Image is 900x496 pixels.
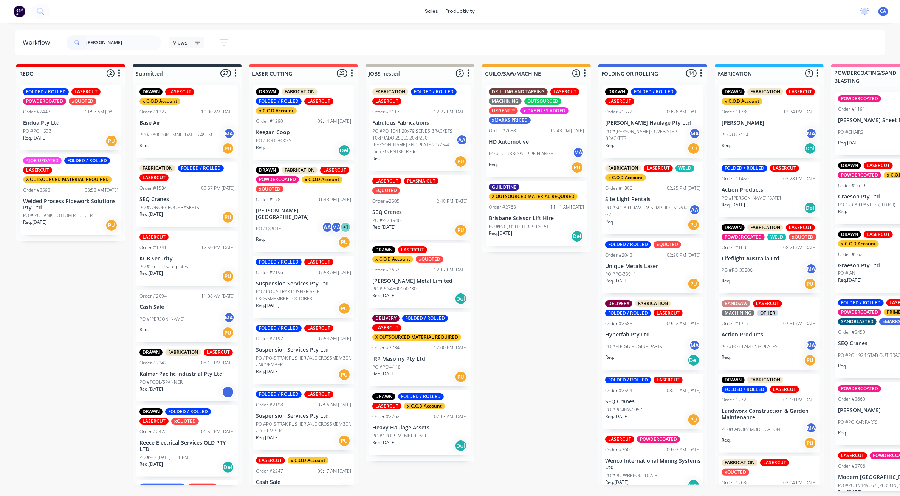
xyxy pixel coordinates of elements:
div: Del [455,293,467,305]
p: Req. [256,144,265,151]
p: Endua Pty Ltd [23,120,118,126]
p: Req. [DATE] [838,139,861,146]
div: LASERCUT [753,300,782,307]
p: Req. [722,142,731,149]
div: LASERCUTPLASMA CUTxQUOTEDOrder #250512:40 PM [DATE]SEQ CranesPO #PO-1946Req.[DATE]PU [369,175,471,240]
div: LASERCUT [23,167,52,174]
div: x C.O.D Account [139,98,180,105]
div: 01:43 PM [DATE] [318,196,351,203]
div: MACHINING [722,310,754,316]
div: Order #2197 [256,335,283,342]
p: PO #IAN [838,270,855,277]
div: Order #1584 [139,185,167,192]
p: Req. [838,363,847,369]
div: PU [222,327,234,339]
div: POWDERCOATED [722,234,765,240]
div: 12:34 PM [DATE] [783,108,817,115]
p: Req. [372,155,381,162]
p: Req. [DATE] [722,201,745,208]
p: SEQ Cranes [372,209,468,215]
div: FOLDED / ROLLED [256,325,302,332]
div: FOLDED / ROLLED [256,98,302,105]
div: Del [804,202,816,214]
div: GUILOTINE [489,184,519,191]
p: Req. [DATE] [838,277,861,284]
div: DRILLING AND TAPPINGLASERCUTMACHININGOUTSOURCEDURGENT!!!!x DXF FILES ADDEDxMARKS PRICEDOrder #268... [486,85,587,177]
div: Order #1806 [605,185,632,192]
div: PU [105,135,118,147]
div: FOLDED / ROLLED [402,315,448,322]
p: PO #PO-4500160730 [372,285,417,292]
p: PO #BA9000R EMAIL [DATE]5.45PM [139,132,212,138]
p: IRP Masonry Pty Ltd [372,356,468,362]
p: Req. [605,219,614,225]
div: DRAWNFABRICATIONFOLDED / ROLLEDLASERCUTx C.O.D AccountOrder #129009:14 AM [DATE]Keegan CoopPO #TO... [253,85,354,160]
div: FOLDED / ROLLED [722,165,767,172]
div: BANDSAWLASERCUTMACHININGOTHEROrder #171707:51 AM [DATE]Action ProductsPO #PO-CLAMPING PLATESMAReq.PU [719,297,820,370]
div: DELIVERYFABRICATIONFOLDED / ROLLEDLASERCUTOrder #258509:22 AM [DATE]Hyperfab Pty LtdPO #FTE GU EN... [602,297,703,370]
p: Req. [722,277,731,284]
div: FOLDED / ROLLEDLASERCUTOrder #219707:54 AM [DATE]Suspension Services Pty LtdPO #PO-SITRAK PUSHER ... [253,322,354,384]
div: Order #1389 [722,108,749,115]
p: KGB Security [139,256,235,262]
div: LASERCUT [304,98,333,105]
p: Suspension Services Pty Ltd [256,347,351,353]
p: Site Light Rentals [605,196,700,203]
p: Req. [DATE] [372,292,396,299]
div: PU [804,278,816,290]
p: Cash Sale [139,304,235,310]
div: LASERCUT [372,98,401,105]
p: PO #PO-1533 [23,128,51,135]
div: PU [688,143,700,155]
div: 12:27 PM [DATE] [434,108,468,115]
div: Order #1450 [722,175,749,182]
div: PU [222,143,234,155]
p: Hyperfab Pty Ltd [605,332,700,338]
div: FOLDED / ROLLEDLASERCUTOrder #219607:53 AM [DATE]Suspension Services Pty LtdPO #PO - SITRAK PUSHE... [253,256,354,318]
p: Req. [605,142,614,149]
div: MA [806,263,817,274]
div: DRAWN [256,88,279,95]
div: LASERCUT [71,88,101,95]
p: Req. [489,161,498,168]
div: FOLDED / ROLLEDLASERCUTPOWDERCOATEDxQUOTEDOrder #244311:57 AM [DATE]Endua Pty LtdPO #PO-1533Req.[... [20,85,121,150]
div: Del [688,354,700,366]
div: xMARKS PRICED [489,117,531,124]
div: Order #1717 [722,320,749,327]
div: LASERCUT [139,174,169,181]
div: 11:57 AM [DATE] [85,108,118,115]
div: FOLDED / ROLLED [605,241,651,248]
p: Req. [DATE] [489,230,512,237]
div: PU [455,155,467,167]
div: DELIVERY [605,300,632,307]
p: Action Products [722,187,817,193]
div: DRAWN [838,231,861,238]
div: 12:00 PM [DATE] [434,344,468,351]
div: MACHINING [489,98,522,105]
div: DRAWN [256,167,279,174]
p: [PERSON_NAME] Metal Limited [372,278,468,284]
div: Order #1741 [139,244,167,251]
div: LASERCUT [786,88,815,95]
div: x C.O.D Account [302,176,342,183]
p: Req. [DATE] [372,224,396,231]
div: Order #1572 [605,108,632,115]
div: LASERCUT [654,310,683,316]
p: PO #PO-33911 [605,271,636,277]
div: Order #2768 [489,204,516,211]
p: Req. [256,236,265,243]
div: PU [222,211,234,223]
p: PO #PO-33806 [722,267,753,274]
div: DRAWN [372,246,395,253]
div: xQUOTED [256,186,283,192]
div: LASERCUT [550,88,579,95]
div: BANDSAW [722,300,750,307]
div: AA [322,222,333,233]
div: 12:17 PM [DATE] [434,267,468,273]
div: DELIVERY [372,315,400,322]
div: 07:54 AM [DATE] [318,335,351,342]
div: 07:51 AM [DATE] [783,320,817,327]
div: LASERCUT [304,325,333,332]
div: 09:28 AM [DATE] [667,108,700,115]
div: Order #1191 [838,106,865,113]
